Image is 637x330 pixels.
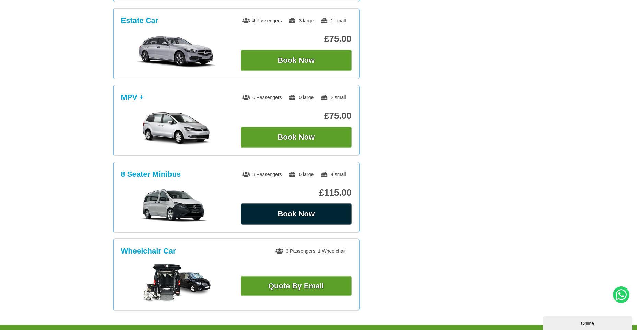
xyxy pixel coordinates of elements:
[241,276,352,296] a: Quote By Email
[121,170,181,179] h3: 8 Seater Minibus
[320,18,346,23] span: 1 small
[242,95,282,100] span: 6 Passengers
[241,110,352,121] p: £75.00
[288,18,314,23] span: 3 large
[242,18,282,23] span: 4 Passengers
[288,95,314,100] span: 0 large
[241,34,352,44] p: £75.00
[320,172,346,177] span: 4 small
[543,315,634,330] iframe: chat widget
[142,264,211,302] img: Wheelchair Car
[241,127,352,148] button: Book Now
[241,187,352,198] p: £115.00
[242,172,282,177] span: 8 Passengers
[125,111,228,146] img: MPV +
[241,203,352,225] button: Book Now
[121,16,158,25] h3: Estate Car
[275,248,346,254] span: 3 Passengers, 1 Wheelchair
[241,50,352,71] button: Book Now
[121,247,176,256] h3: Wheelchair Car
[121,93,144,102] h3: MPV +
[320,95,346,100] span: 2 small
[288,172,314,177] span: 6 large
[125,35,228,69] img: Estate Car
[125,188,228,223] img: 8 Seater Minibus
